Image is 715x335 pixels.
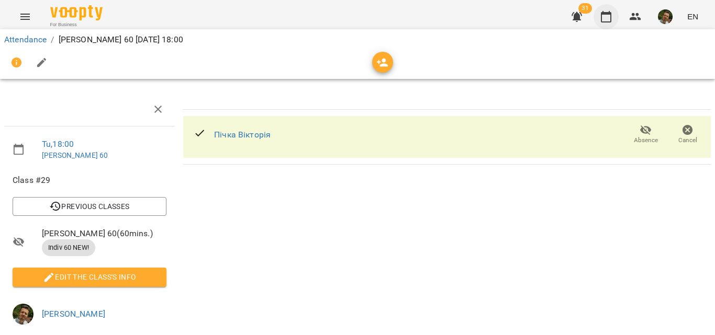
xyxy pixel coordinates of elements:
img: 481b719e744259d137ea41201ef469bc.png [658,9,673,24]
a: Пічка Вікторія [214,130,271,140]
nav: breadcrumb [4,33,711,46]
img: Voopty Logo [50,5,103,20]
span: Previous Classes [21,200,158,213]
button: Previous Classes [13,197,166,216]
span: [PERSON_NAME] 60 ( 60 mins. ) [42,227,166,240]
button: Menu [13,4,38,29]
a: Tu , 18:00 [42,139,74,149]
p: [PERSON_NAME] 60 [DATE] 18:00 [59,33,183,46]
li: / [51,33,54,46]
span: 31 [578,3,592,14]
a: [PERSON_NAME] 60 [42,151,108,159]
span: Cancel [678,136,697,145]
button: EN [683,7,702,26]
button: Absence [625,120,667,149]
a: Attendance [4,34,47,44]
button: Edit the class's Info [13,268,166,286]
span: Class #29 [13,174,166,187]
button: Cancel [667,120,709,149]
span: EN [687,11,698,22]
span: Indiv 60 NEW! [42,243,95,252]
span: Edit the class's Info [21,271,158,283]
span: Absence [634,136,658,145]
span: For Business [50,21,103,28]
a: [PERSON_NAME] [42,309,105,319]
img: 481b719e744259d137ea41201ef469bc.png [13,304,33,325]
